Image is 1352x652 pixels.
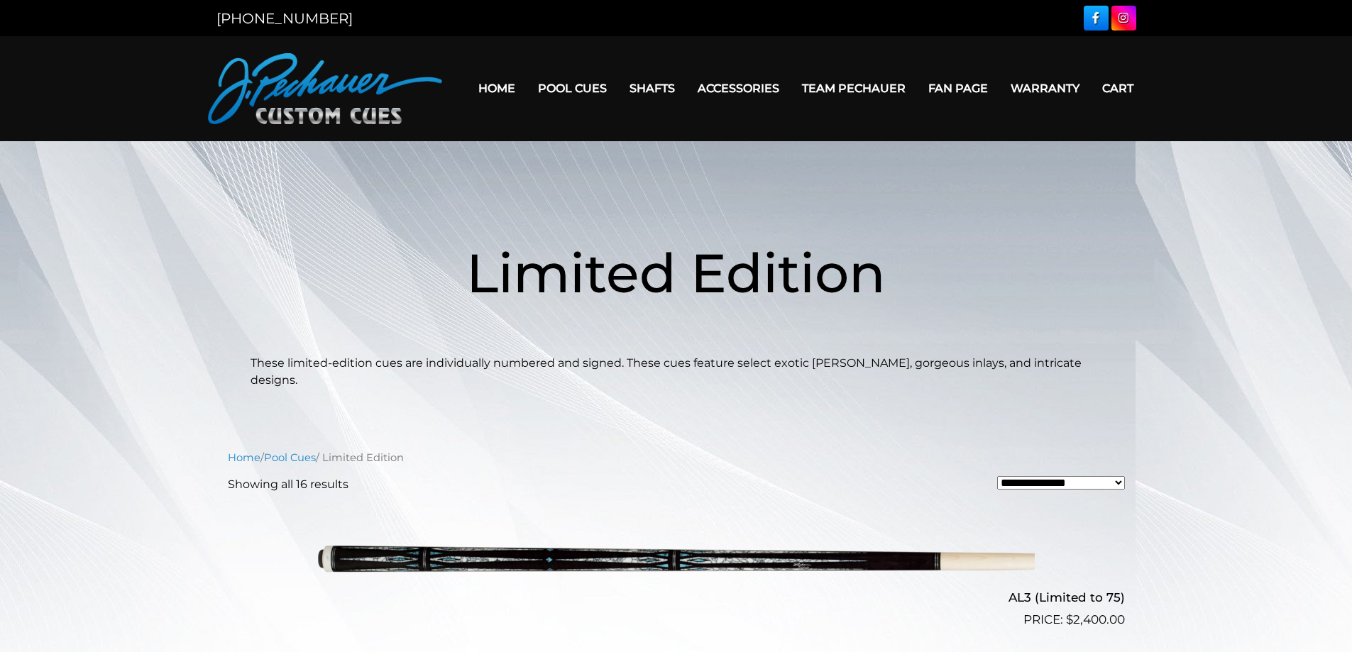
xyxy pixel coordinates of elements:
a: Home [467,70,527,106]
h2: AL3 (Limited to 75) [228,585,1125,611]
span: $ [1066,612,1073,626]
img: AL3 (Limited to 75) [318,504,1035,624]
p: Showing all 16 results [228,476,348,493]
a: Fan Page [917,70,999,106]
a: Team Pechauer [791,70,917,106]
a: AL3 (Limited to 75) $2,400.00 [228,504,1125,629]
img: Pechauer Custom Cues [208,53,442,124]
a: Shafts [618,70,686,106]
select: Shop order [997,476,1125,490]
a: Cart [1091,70,1145,106]
a: Accessories [686,70,791,106]
span: Limited Edition [466,240,886,306]
a: Warranty [999,70,1091,106]
bdi: 2,400.00 [1066,612,1125,626]
a: Home [228,451,260,464]
a: Pool Cues [527,70,618,106]
nav: Breadcrumb [228,450,1125,465]
a: Pool Cues [264,451,316,464]
a: [PHONE_NUMBER] [216,10,353,27]
p: These limited-edition cues are individually numbered and signed. These cues feature select exotic... [251,355,1102,389]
